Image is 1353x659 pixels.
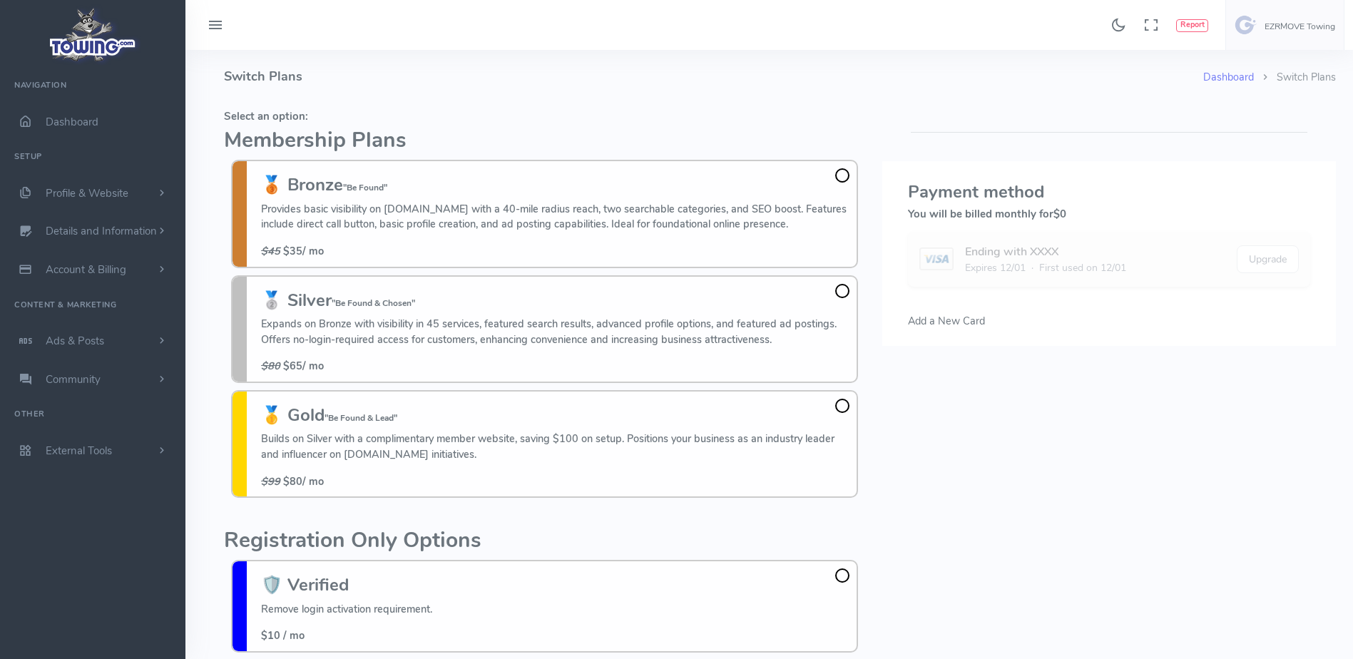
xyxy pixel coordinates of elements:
span: First used on 12/01 [1039,260,1126,275]
h5: You will be billed monthly for [908,208,1310,220]
span: Dashboard [46,115,98,129]
s: $80 [261,359,280,373]
h3: 🥇 Gold [261,406,849,424]
span: Ads & Posts [46,334,104,348]
h2: Membership Plans [224,129,865,153]
b: $80 [283,474,302,489]
small: "Be Found" [343,182,387,193]
p: Expands on Bronze with visibility in 45 services, featured search results, advanced profile optio... [261,317,849,347]
span: $0 [1053,207,1066,221]
span: / mo [261,474,324,489]
span: Account & Billing [46,262,126,277]
button: Upgrade [1237,245,1299,273]
span: Add a New Card [908,314,985,328]
p: Provides basic visibility on [DOMAIN_NAME] with a 40-mile radius reach, two searchable categories... [261,202,849,233]
h3: 🥉 Bronze [261,175,849,194]
b: $35 [283,244,302,258]
span: / mo [261,359,324,373]
a: Dashboard [1203,70,1254,84]
h6: EZRMOVE Towing [1265,22,1335,31]
h2: Registration Only Options [224,529,865,553]
h3: 🥈 Silver [261,291,849,310]
span: Community [46,372,101,387]
s: $45 [261,244,280,258]
div: Ending with XXXX [965,243,1126,260]
img: card image [919,247,953,270]
h3: 🛡️ Verified [261,576,432,594]
p: Remove login activation requirement. [261,602,432,618]
span: · [1031,260,1033,275]
img: user-image [1235,14,1257,36]
s: $99 [261,474,280,489]
h4: Switch Plans [224,50,1203,103]
span: $10 / mo [261,628,305,643]
b: $65 [283,359,302,373]
small: "Be Found & Chosen" [332,297,415,309]
h3: Payment method [908,183,1310,201]
span: / mo [261,244,324,258]
p: Builds on Silver with a complimentary member website, saving $100 on setup. Positions your busine... [261,431,849,462]
h5: Select an option: [224,111,865,122]
span: Expires 12/01 [965,260,1026,275]
img: logo [45,4,141,65]
button: Report [1176,19,1208,32]
span: External Tools [46,444,112,458]
small: "Be Found & Lead" [325,412,397,424]
li: Switch Plans [1254,70,1336,86]
span: Details and Information [46,225,157,239]
span: Profile & Website [46,186,128,200]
